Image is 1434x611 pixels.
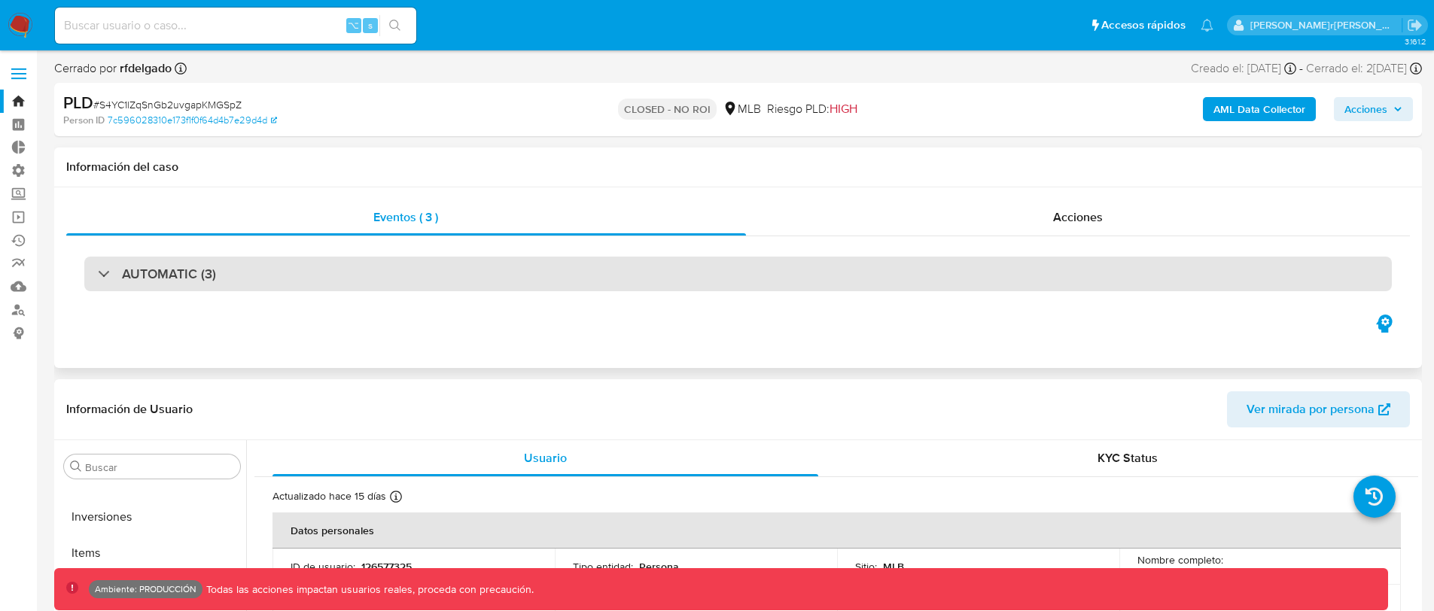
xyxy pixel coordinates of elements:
span: ⌥ [348,18,359,32]
span: Cerrado por [54,60,172,77]
span: Riesgo PLD: [767,101,857,117]
span: - [1299,60,1303,77]
b: Person ID [63,114,105,127]
h1: Información de Usuario [66,402,193,417]
p: Persona [639,560,679,573]
button: Buscar [70,461,82,473]
p: [PERSON_NAME] [PERSON_NAME] [1137,567,1306,580]
button: search-icon [379,15,410,36]
h1: Información del caso [66,160,1410,175]
span: Eventos ( 3 ) [373,208,438,226]
b: PLD [63,90,93,114]
button: AML Data Collector [1203,97,1316,121]
span: s [368,18,373,32]
p: Ambiente: PRODUCCIÓN [95,586,196,592]
a: Salir [1407,17,1423,33]
p: Sitio : [855,560,877,573]
input: Buscar usuario o caso... [55,16,416,35]
span: Usuario [524,449,567,467]
b: AML Data Collector [1213,97,1305,121]
button: Inversiones [58,499,246,535]
input: Buscar [85,461,234,474]
p: ID de usuario : [291,560,355,573]
p: 126577325 [361,560,412,573]
span: Acciones [1344,97,1387,121]
p: omar.guzman@mercadolibre.com.co [1250,18,1402,32]
button: Ver mirada por persona [1227,391,1410,427]
div: AUTOMATIC (3) [84,257,1392,291]
th: Datos personales [272,512,1401,549]
p: Nombre completo : [1137,553,1223,567]
span: Accesos rápidos [1101,17,1186,33]
button: Items [58,535,246,571]
div: Cerrado el: 2[DATE] [1306,60,1422,77]
b: rfdelgado [117,59,172,77]
span: Acciones [1053,208,1103,226]
p: CLOSED - NO ROI [618,99,717,120]
p: MLB [883,560,904,573]
span: KYC Status [1098,449,1158,467]
span: HIGH [830,100,857,117]
a: Notificaciones [1201,19,1213,32]
p: Tipo entidad : [573,560,633,573]
span: Ver mirada por persona [1247,391,1375,427]
button: Acciones [1334,97,1413,121]
div: MLB [723,101,761,117]
div: Creado el: [DATE] [1191,60,1296,77]
a: 7c596028310e173f1f0f64d4b7e29d4d [108,114,277,127]
h3: AUTOMATIC (3) [122,266,216,282]
p: Todas las acciones impactan usuarios reales, proceda con precaución. [202,582,534,597]
span: # S4YC1lZqSnGb2uvgapKMGSpZ [93,97,242,112]
p: Actualizado hace 15 días [272,489,386,503]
